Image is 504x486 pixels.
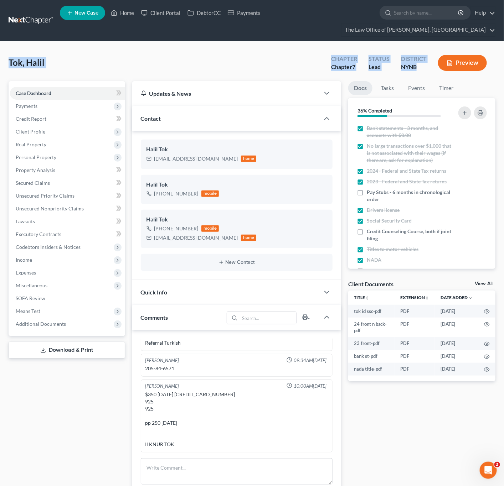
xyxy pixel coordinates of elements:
a: Client Portal [138,6,184,19]
div: $350 [DATE] [CREDIT_CARD_NUMBER] 925 925 pp 250 [DATE] ILKNUR TOK [145,391,328,448]
span: Quick Info [141,289,168,296]
input: Search... [240,312,296,324]
span: No large transactions over $1,000 that is not associated with their wages (if there are, ask for ... [367,142,453,164]
div: home [241,235,257,241]
a: Property Analysis [10,164,125,177]
span: Drivers license [367,207,400,214]
span: Means Test [16,308,40,314]
span: Titles to motor vehicles [367,246,418,253]
button: New Contact [146,260,327,265]
span: Property Analysis [16,167,55,173]
td: 23 front-pdf [348,337,395,350]
span: Zillow [367,267,381,274]
span: Executory Contracts [16,231,61,237]
td: tok id ssc-pdf [348,305,395,318]
div: Halil Tok [146,215,327,224]
span: Payments [16,103,37,109]
a: Lawsuits [10,215,125,228]
td: [DATE] [435,318,478,337]
a: Timer [434,81,459,95]
span: New Case [74,10,98,16]
div: District [401,55,427,63]
td: PDF [395,363,435,376]
span: Pay Stubs - 6 months in chronological order [367,189,453,203]
td: PDF [395,318,435,337]
span: 2023 - Federal and State Tax returns [367,178,447,185]
span: Social Security Card [367,217,412,224]
i: expand_more [468,296,473,300]
span: Codebtors Insiders & Notices [16,244,81,250]
td: [DATE] [435,337,478,350]
span: 09:34AM[DATE] [294,357,326,364]
td: PDF [395,305,435,318]
a: Docs [348,81,372,95]
div: Chapter [331,55,357,63]
a: Titleunfold_more [354,295,369,300]
div: 205-84-6571 [145,365,328,372]
a: Date Added expand_more [441,295,473,300]
div: [PERSON_NAME] [145,357,179,364]
span: NADA [367,256,381,263]
div: mobile [201,225,219,232]
div: [PERSON_NAME] [145,383,179,390]
div: mobile [201,190,219,197]
i: unfold_more [425,296,429,300]
span: Additional Documents [16,321,66,327]
div: Referral Turkish [145,339,328,346]
span: 7 [352,63,355,70]
div: Updates & News [141,90,311,97]
i: unfold_more [365,296,369,300]
a: Unsecured Nonpriority Claims [10,202,125,215]
span: Income [16,257,32,263]
div: [EMAIL_ADDRESS][DOMAIN_NAME] [154,234,238,241]
a: Case Dashboard [10,87,125,100]
span: Contact [141,115,161,122]
td: [DATE] [435,363,478,376]
a: Unsecured Priority Claims [10,189,125,202]
div: [PHONE_NUMBER] [154,190,199,197]
iframe: Intercom live chat [480,462,497,479]
td: 24 front n back-pdf [348,318,395,337]
a: Extensionunfold_more [400,295,429,300]
a: Home [107,6,138,19]
span: Real Property [16,141,46,147]
span: Case Dashboard [16,90,51,96]
span: 10:00AM[DATE] [294,383,326,390]
a: SOFA Review [10,292,125,305]
a: Payments [224,6,264,19]
td: nada title-pdf [348,363,395,376]
a: Executory Contracts [10,228,125,241]
div: Status [369,55,390,63]
span: 2 [494,462,500,467]
div: Halil Tok [146,145,327,154]
div: Client Documents [348,280,394,288]
td: [DATE] [435,305,478,318]
span: Credit Counseling Course, both if joint filing [367,228,453,242]
span: Unsecured Priority Claims [16,193,74,199]
span: Miscellaneous [16,282,47,288]
div: home [241,156,257,162]
a: Events [403,81,431,95]
span: Personal Property [16,154,56,160]
a: Tasks [375,81,400,95]
span: Client Profile [16,129,45,135]
span: Comments [141,314,168,321]
span: Lawsuits [16,218,35,224]
button: Preview [438,55,487,71]
a: View All [475,281,493,286]
td: bank st-pdf [348,350,395,363]
a: DebtorCC [184,6,224,19]
span: Secured Claims [16,180,50,186]
span: Unsecured Nonpriority Claims [16,205,84,211]
a: Credit Report [10,113,125,125]
div: Halil Tok [146,181,327,189]
a: Download & Print [9,342,125,359]
div: [EMAIL_ADDRESS][DOMAIN_NAME] [154,155,238,162]
span: Expenses [16,270,36,276]
strong: 36% Completed [358,108,392,114]
span: Credit Report [16,116,46,122]
div: Chapter [331,63,357,71]
a: Secured Claims [10,177,125,189]
td: [DATE] [435,350,478,363]
span: Tok, Halil [9,57,45,68]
